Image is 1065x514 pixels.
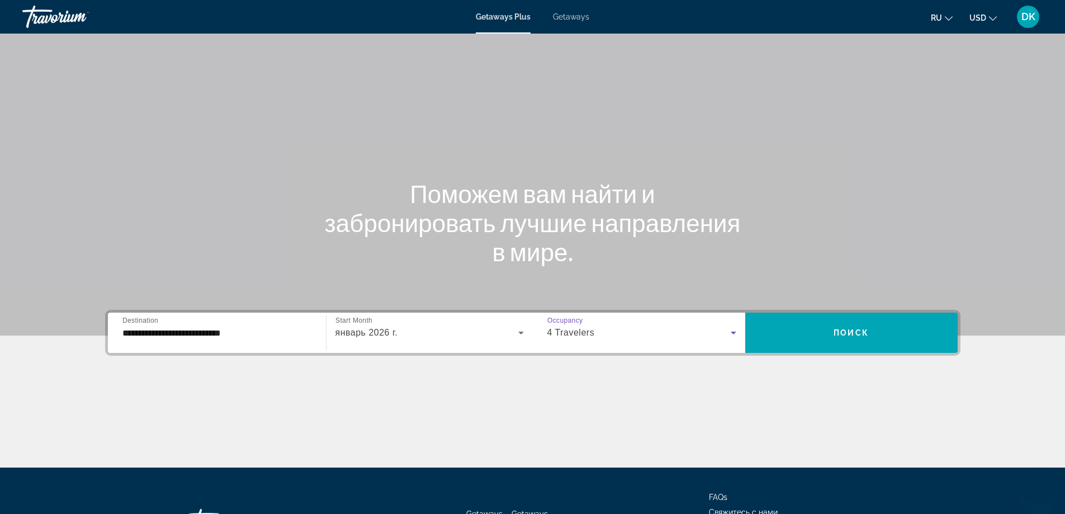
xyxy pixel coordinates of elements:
[335,317,372,324] span: Start Month
[745,313,958,353] button: Поиск
[335,328,398,337] span: январь 2026 г.
[931,10,953,26] button: Change language
[931,13,942,22] span: ru
[553,12,589,21] a: Getaways
[834,328,869,337] span: Поиск
[709,493,727,502] a: FAQs
[108,313,958,353] div: Search widget
[1020,469,1056,505] iframe: Кнопка запуска окна обмена сообщениями
[323,179,742,266] h1: Поможем вам найти и забронировать лучшие направления в мире.
[476,12,531,21] a: Getaways Plus
[969,10,997,26] button: Change currency
[122,317,158,324] span: Destination
[547,328,595,337] span: 4 Travelers
[1021,11,1035,22] span: DK
[547,317,583,324] span: Occupancy
[969,13,986,22] span: USD
[1014,5,1043,29] button: User Menu
[22,2,134,31] a: Travorium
